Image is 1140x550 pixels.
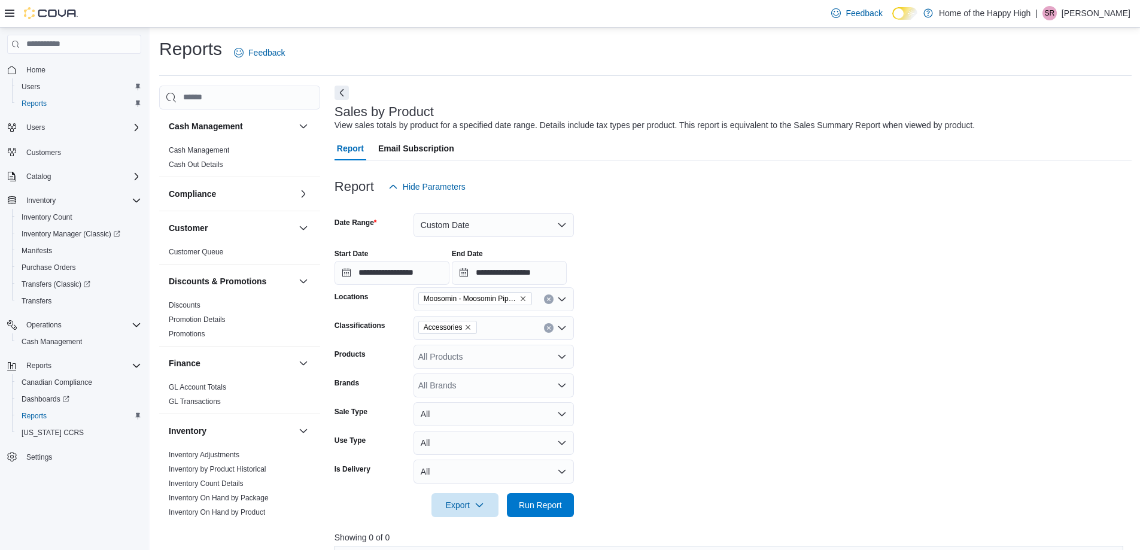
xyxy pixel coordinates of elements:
[22,358,141,373] span: Reports
[26,452,52,462] span: Settings
[169,450,239,460] span: Inventory Adjustments
[22,62,141,77] span: Home
[296,221,311,235] button: Customer
[159,380,320,414] div: Finance
[169,222,294,234] button: Customer
[12,276,146,293] a: Transfers (Classic)
[169,357,294,369] button: Finance
[169,494,269,502] a: Inventory On Hand by Package
[26,65,45,75] span: Home
[169,120,243,132] h3: Cash Management
[169,160,223,169] a: Cash Out Details
[22,120,141,135] span: Users
[17,335,141,349] span: Cash Management
[335,464,370,474] label: Is Delivery
[335,378,359,388] label: Brands
[12,242,146,259] button: Manifests
[414,431,574,455] button: All
[17,409,141,423] span: Reports
[17,409,51,423] a: Reports
[22,169,56,184] button: Catalog
[557,323,567,333] button: Open list of options
[2,61,146,78] button: Home
[159,143,320,177] div: Cash Management
[159,298,320,346] div: Discounts & Promotions
[335,350,366,359] label: Products
[296,274,311,288] button: Discounts & Promotions
[424,293,517,305] span: Moosomin - Moosomin Pipestone - Fire & Flower
[169,330,205,338] a: Promotions
[26,320,62,330] span: Operations
[169,300,200,310] span: Discounts
[2,143,146,160] button: Customers
[296,187,311,201] button: Compliance
[22,296,51,306] span: Transfers
[17,260,81,275] a: Purchase Orders
[169,247,223,257] span: Customer Queue
[557,352,567,361] button: Open list of options
[26,123,45,132] span: Users
[169,146,229,154] a: Cash Management
[439,493,491,517] span: Export
[939,6,1030,20] p: Home of the Happy High
[17,426,141,440] span: Washington CCRS
[22,337,82,347] span: Cash Management
[335,321,385,330] label: Classifications
[17,277,141,291] span: Transfers (Classic)
[17,375,141,390] span: Canadian Compliance
[169,145,229,155] span: Cash Management
[335,180,374,194] h3: Report
[169,493,269,503] span: Inventory On Hand by Package
[229,41,290,65] a: Feedback
[17,294,141,308] span: Transfers
[169,397,221,406] span: GL Transactions
[296,119,311,133] button: Cash Management
[378,136,454,160] span: Email Subscription
[22,394,69,404] span: Dashboards
[12,374,146,391] button: Canadian Compliance
[17,426,89,440] a: [US_STATE] CCRS
[544,294,554,304] button: Clear input
[17,260,141,275] span: Purchase Orders
[169,508,265,517] span: Inventory On Hand by Product
[12,408,146,424] button: Reports
[169,382,226,392] span: GL Account Totals
[17,375,97,390] a: Canadian Compliance
[296,356,311,370] button: Finance
[507,493,574,517] button: Run Report
[169,222,208,234] h3: Customer
[2,317,146,333] button: Operations
[335,249,369,259] label: Start Date
[2,192,146,209] button: Inventory
[159,37,222,61] h1: Reports
[335,407,367,417] label: Sale Type
[22,169,141,184] span: Catalog
[22,145,66,160] a: Customers
[335,119,975,132] div: View sales totals by product for a specified date range. Details include tax types per product. T...
[464,324,472,331] button: Remove Accessories from selection in this group
[22,63,50,77] a: Home
[12,78,146,95] button: Users
[169,188,294,200] button: Compliance
[169,315,226,324] a: Promotion Details
[519,499,562,511] span: Run Report
[22,193,60,208] button: Inventory
[384,175,470,199] button: Hide Parameters
[169,425,294,437] button: Inventory
[846,7,882,19] span: Feedback
[169,479,244,488] a: Inventory Count Details
[22,450,57,464] a: Settings
[22,263,76,272] span: Purchase Orders
[337,136,364,160] span: Report
[24,7,78,19] img: Cova
[403,181,466,193] span: Hide Parameters
[17,210,77,224] a: Inventory Count
[418,321,478,334] span: Accessories
[335,531,1132,543] p: Showing 0 of 0
[431,493,498,517] button: Export
[169,120,294,132] button: Cash Management
[22,193,141,208] span: Inventory
[26,148,61,157] span: Customers
[519,295,527,302] button: Remove Moosomin - Moosomin Pipestone - Fire & Flower from selection in this group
